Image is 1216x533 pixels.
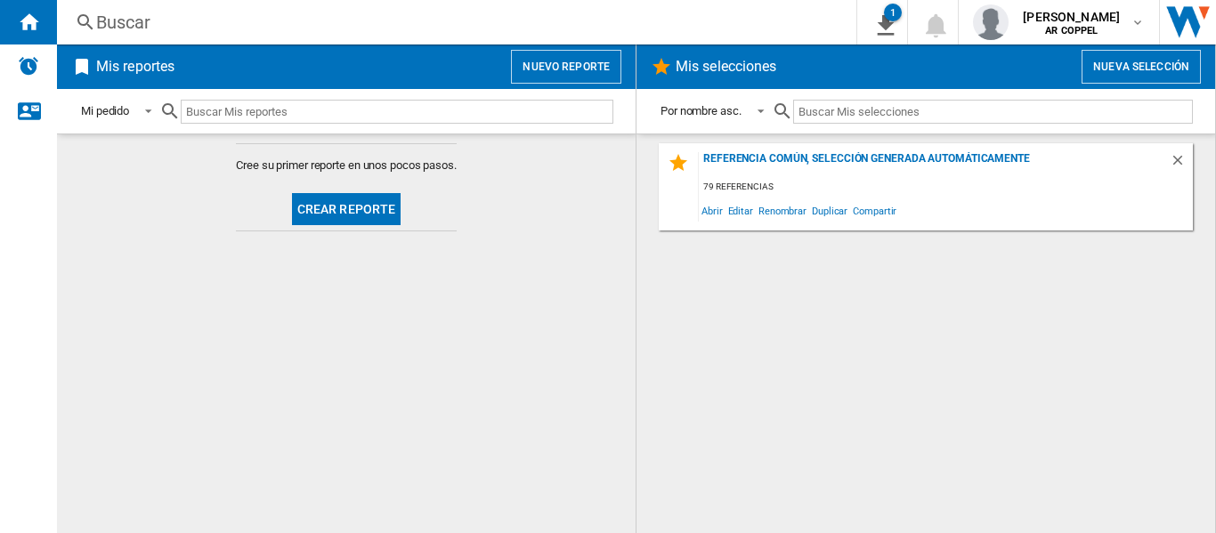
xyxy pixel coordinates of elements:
div: 79 referencias [699,176,1193,198]
b: AR COPPEL [1045,25,1098,36]
h2: Mis reportes [93,50,178,84]
span: [PERSON_NAME] [1023,8,1120,26]
button: Nueva selección [1082,50,1201,84]
input: Buscar Mis reportes [181,100,613,124]
div: Buscar [96,10,810,35]
h2: Mis selecciones [672,50,781,84]
img: profile.jpg [973,4,1009,40]
div: Mi pedido [81,104,129,117]
div: Referencia común, selección generada automáticamente [699,152,1170,176]
div: 1 [884,4,902,21]
span: Cree su primer reporte en unos pocos pasos. [236,157,457,174]
span: Duplicar [809,198,850,222]
div: Por nombre asc. [661,104,742,117]
span: Editar [726,198,756,222]
button: Crear reporte [292,193,401,225]
span: Compartir [850,198,899,222]
input: Buscar Mis selecciones [793,100,1193,124]
div: Borrar [1170,152,1193,176]
span: Renombrar [756,198,809,222]
span: Abrir [699,198,726,222]
img: alerts-logo.svg [18,55,39,77]
button: Nuevo reporte [511,50,621,84]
